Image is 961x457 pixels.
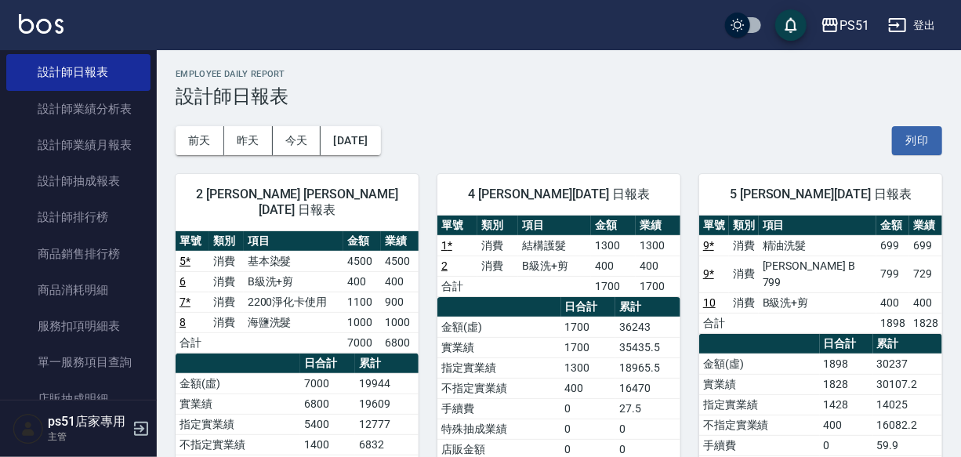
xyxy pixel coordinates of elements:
[561,317,616,337] td: 1700
[909,292,942,313] td: 400
[591,216,636,236] th: 金額
[437,216,680,297] table: a dense table
[244,271,344,292] td: B級洗+剪
[437,357,561,378] td: 指定實業績
[729,256,759,292] td: 消費
[273,126,321,155] button: 今天
[876,216,909,236] th: 金額
[699,415,820,435] td: 不指定實業績
[561,419,616,439] td: 0
[820,435,873,455] td: 0
[209,271,243,292] td: 消費
[909,256,942,292] td: 729
[561,357,616,378] td: 1300
[437,419,561,439] td: 特殊抽成業績
[343,231,381,252] th: 金額
[615,398,680,419] td: 27.5
[355,394,419,414] td: 19609
[840,16,869,35] div: PS51
[176,434,300,455] td: 不指定實業績
[6,54,150,90] a: 設計師日報表
[176,414,300,434] td: 指定實業績
[518,256,591,276] td: B級洗+剪
[224,126,273,155] button: 昨天
[437,317,561,337] td: 金額(虛)
[615,419,680,439] td: 0
[437,216,477,236] th: 單號
[209,231,243,252] th: 類別
[6,272,150,308] a: 商品消耗明細
[820,354,873,374] td: 1898
[876,292,909,313] td: 400
[759,235,877,256] td: 精油洗髮
[615,378,680,398] td: 16470
[13,413,44,444] img: Person
[477,256,517,276] td: 消費
[300,373,355,394] td: 7000
[615,357,680,378] td: 18965.5
[209,312,243,332] td: 消費
[343,332,381,353] td: 7000
[355,434,419,455] td: 6832
[209,292,243,312] td: 消費
[718,187,923,202] span: 5 [PERSON_NAME][DATE] 日報表
[176,126,224,155] button: 前天
[876,256,909,292] td: 799
[518,235,591,256] td: 結構護髮
[180,316,186,328] a: 8
[194,187,400,218] span: 2 [PERSON_NAME] [PERSON_NAME][DATE] 日報表
[873,415,942,435] td: 16082.2
[561,398,616,419] td: 0
[729,292,759,313] td: 消費
[300,434,355,455] td: 1400
[909,216,942,236] th: 業績
[561,337,616,357] td: 1700
[437,337,561,357] td: 實業績
[6,344,150,380] a: 單一服務項目查詢
[615,297,680,317] th: 累計
[6,127,150,163] a: 設計師業績月報表
[820,394,873,415] td: 1428
[176,231,209,252] th: 單號
[381,312,419,332] td: 1000
[381,251,419,271] td: 4500
[873,354,942,374] td: 30237
[176,332,209,353] td: 合計
[48,414,128,430] h5: ps51店家專用
[6,308,150,344] a: 服務扣項明細表
[591,276,636,296] td: 1700
[6,91,150,127] a: 設計師業績分析表
[518,216,591,236] th: 項目
[6,236,150,272] a: 商品銷售排行榜
[892,126,942,155] button: 列印
[6,381,150,417] a: 店販抽成明細
[176,85,942,107] h3: 設計師日報表
[775,9,807,41] button: save
[456,187,662,202] span: 4 [PERSON_NAME][DATE] 日報表
[729,216,759,236] th: 類別
[343,271,381,292] td: 400
[820,334,873,354] th: 日合計
[437,398,561,419] td: 手續費
[703,296,716,309] a: 10
[381,292,419,312] td: 900
[909,235,942,256] td: 699
[343,312,381,332] td: 1000
[176,69,942,79] h2: Employee Daily Report
[873,435,942,455] td: 59.9
[180,275,186,288] a: 6
[381,271,419,292] td: 400
[591,235,636,256] td: 1300
[814,9,876,42] button: PS51
[820,415,873,435] td: 400
[876,313,909,333] td: 1898
[636,256,680,276] td: 400
[176,231,419,354] table: a dense table
[321,126,380,155] button: [DATE]
[561,297,616,317] th: 日合計
[477,216,517,236] th: 類別
[699,435,820,455] td: 手續費
[759,216,877,236] th: 項目
[355,354,419,374] th: 累計
[441,259,448,272] a: 2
